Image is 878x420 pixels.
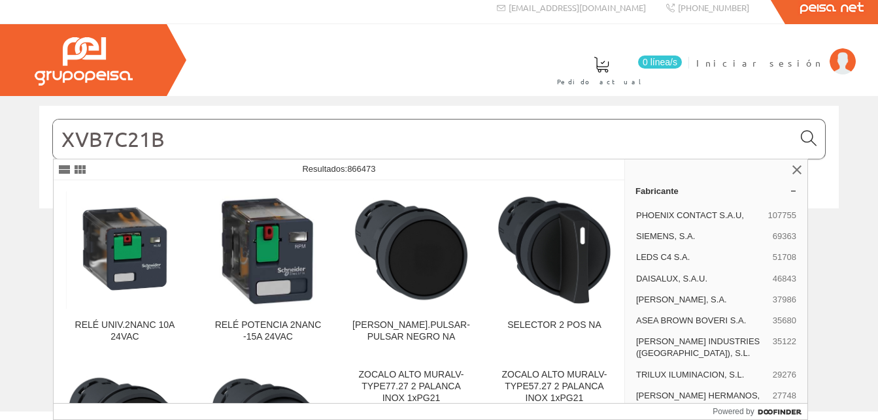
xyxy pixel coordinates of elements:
[773,294,796,306] span: 37986
[636,231,768,242] span: SIEMENS, S.A.
[39,225,839,236] div: © Grupo Peisa
[625,180,807,201] a: Fabricante
[636,273,768,285] span: DAISALUX, S.A.U.
[696,46,856,58] a: Iniciar sesión
[340,181,482,358] a: PULS.PULSAR-PULSAR NEGRO NA [PERSON_NAME].PULSAR-PULSAR NEGRO NA
[713,404,807,419] a: Powered by
[54,181,196,358] a: RELÉ UNIV.2NANC 10A 24VAC RELÉ UNIV.2NANC 10A 24VAC
[66,191,184,309] img: RELÉ UNIV.2NANC 10A 24VAC
[352,191,470,309] img: PULS.PULSAR-PULSAR NEGRO NA
[636,294,768,306] span: [PERSON_NAME], S.A.
[302,164,375,174] span: Resultados:
[557,75,646,88] span: Pedido actual
[350,319,472,343] div: [PERSON_NAME].PULSAR-PULSAR NEGRO NA
[696,56,823,69] span: Iniciar sesión
[636,336,768,359] span: [PERSON_NAME] INDUSTRIES ([GEOGRAPHIC_DATA]), S.L.
[773,251,796,263] span: 51708
[636,390,768,413] span: [PERSON_NAME] HERMANOS, S.L.
[636,251,768,263] span: LEDS C4 S.A.
[509,2,646,13] span: [EMAIL_ADDRESS][DOMAIN_NAME]
[347,164,375,174] span: 866473
[636,369,768,381] span: TRILUX ILUMINACION, S.L.
[207,319,329,343] div: RELÉ POTENCIA 2NANC -15A 24VAC
[35,37,133,86] img: Grupo Peisa
[713,406,754,417] span: Powered by
[636,315,768,327] span: ASEA BROWN BOVERI S.A.
[773,336,796,359] span: 35122
[636,210,763,221] span: PHOENIX CONTACT S.A.U,
[638,56,682,69] span: 0 línea/s
[494,319,615,331] div: SELECTOR 2 POS NA
[64,319,186,343] div: RELÉ UNIV.2NANC 10A 24VAC
[773,315,796,327] span: 35680
[773,231,796,242] span: 69363
[768,210,796,221] span: 107755
[496,191,613,309] img: SELECTOR 2 POS NA
[350,369,472,404] div: ZOCALO ALTO MURALV-TYPE77.27 2 PALANCA INOX 1xPG21
[773,273,796,285] span: 46843
[678,2,749,13] span: [PHONE_NUMBER]
[773,390,796,413] span: 27748
[494,369,615,404] div: ZOCALO ALTO MURALV-TYPE57.27 2 PALANCA INOX 1xPG21
[773,369,796,381] span: 29276
[53,120,793,159] input: Buscar...
[209,191,327,309] img: RELÉ POTENCIA 2NANC -15A 24VAC
[197,181,339,358] a: RELÉ POTENCIA 2NANC -15A 24VAC RELÉ POTENCIA 2NANC -15A 24VAC
[483,181,626,358] a: SELECTOR 2 POS NA SELECTOR 2 POS NA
